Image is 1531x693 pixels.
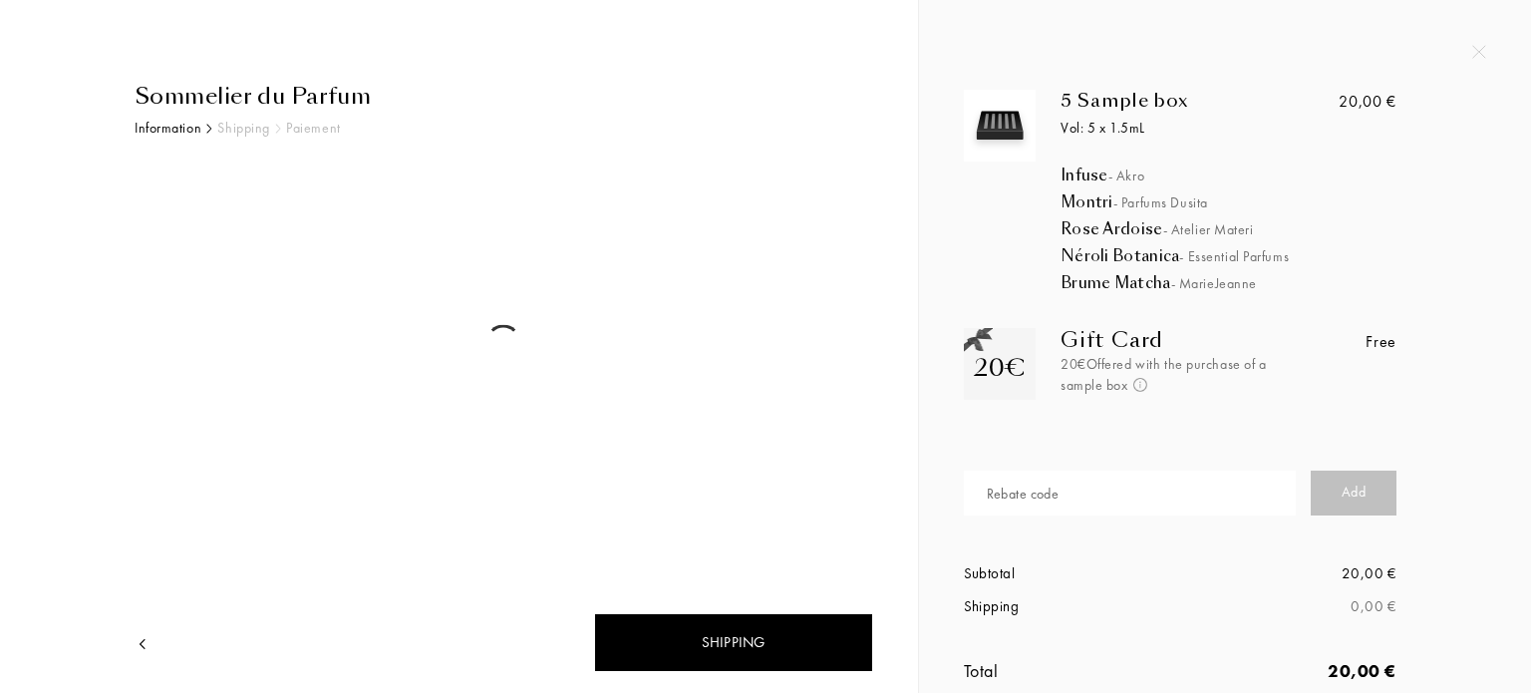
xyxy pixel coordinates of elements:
div: 0,00 € [1180,595,1396,618]
div: Brume Matcha [1061,273,1429,293]
span: - Akro [1108,167,1144,184]
div: 20,00 € [1180,562,1396,585]
img: arr_grey.svg [275,124,281,134]
div: Total [964,657,1180,684]
div: Subtotal [964,562,1180,585]
div: 20€ [974,350,1026,386]
img: arr_black.svg [206,124,212,134]
div: Shipping [217,118,269,139]
div: Rebate code [987,484,1060,505]
div: Shipping [594,613,873,672]
div: Information [135,118,201,139]
div: Rose Ardoise [1061,219,1429,239]
div: Néroli Botanica [1061,246,1429,266]
span: - Parfums Dusita [1113,193,1208,211]
img: box_5.svg [969,95,1031,157]
span: - MarieJeanne [1171,274,1257,292]
div: Montri [1061,192,1429,212]
span: - Essential Parfums [1179,247,1289,265]
span: - Atelier Materi [1163,220,1254,238]
div: Free [1366,330,1396,354]
div: Sommelier du Parfum [135,80,873,113]
img: info_voucher.png [1133,378,1147,392]
img: quit_onboard.svg [1472,45,1486,59]
div: Vol: 5 x 1.5mL [1061,118,1325,139]
div: Shipping [964,595,1180,618]
div: Infuse [1061,166,1429,185]
div: 5 Sample box [1061,90,1325,112]
img: arrow.png [135,636,151,652]
div: Paiement [286,118,340,139]
div: 20,00 € [1180,657,1396,684]
div: Gift Card [1061,328,1288,352]
div: 20,00 € [1339,90,1395,114]
div: 20€ Offered with the purchase of a sample box [1061,354,1288,396]
div: Add [1311,471,1396,516]
img: gift_n.png [964,328,994,353]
